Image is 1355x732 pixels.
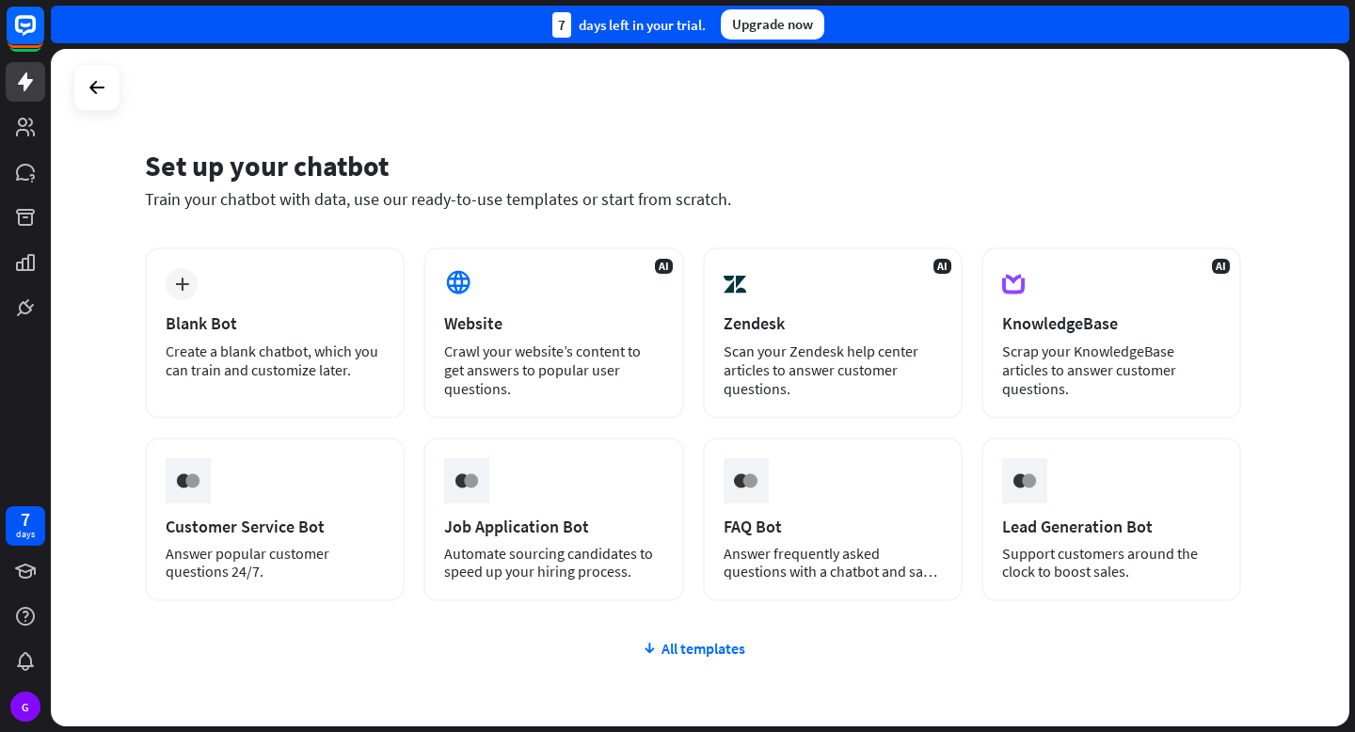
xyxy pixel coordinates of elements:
div: 7 [21,511,30,528]
a: 7 days [6,506,45,546]
div: days [16,528,35,541]
div: 7 [552,12,571,38]
div: Upgrade now [721,9,824,40]
div: days left in your trial. [552,12,706,38]
div: G [10,692,40,722]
